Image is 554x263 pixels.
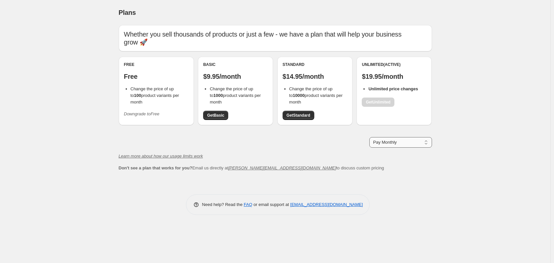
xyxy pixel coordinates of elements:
span: Change the price of up to product variants per month [289,86,343,104]
b: 100 [134,93,141,98]
p: Whether you sell thousands of products or just a few - we have a plan that will help your busines... [124,30,427,46]
p: $9.95/month [203,73,268,80]
span: Need help? Read the [202,202,244,207]
span: Plans [119,9,136,16]
b: Don't see a plan that works for you? [119,165,192,170]
a: FAQ [244,202,252,207]
a: GetBasic [203,111,228,120]
div: Free [124,62,189,67]
p: $14.95/month [283,73,347,80]
span: Get Basic [207,113,224,118]
b: Unlimited price changes [368,86,418,91]
a: Learn more about how our usage limits work [119,154,203,159]
a: [PERSON_NAME][EMAIL_ADDRESS][DOMAIN_NAME] [228,165,336,170]
span: Get Standard [287,113,310,118]
a: GetStandard [283,111,314,120]
p: Free [124,73,189,80]
a: [EMAIL_ADDRESS][DOMAIN_NAME] [290,202,363,207]
b: 1000 [213,93,223,98]
div: Basic [203,62,268,67]
span: Change the price of up to product variants per month [131,86,179,104]
button: Downgrade toFree [120,109,164,119]
b: 10000 [293,93,305,98]
span: Email us directly at to discuss custom pricing [119,165,384,170]
span: or email support at [252,202,290,207]
span: Change the price of up to product variants per month [210,86,261,104]
i: Downgrade to Free [124,111,160,116]
p: $19.95/month [362,73,426,80]
div: Standard [283,62,347,67]
div: Unlimited (Active) [362,62,426,67]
